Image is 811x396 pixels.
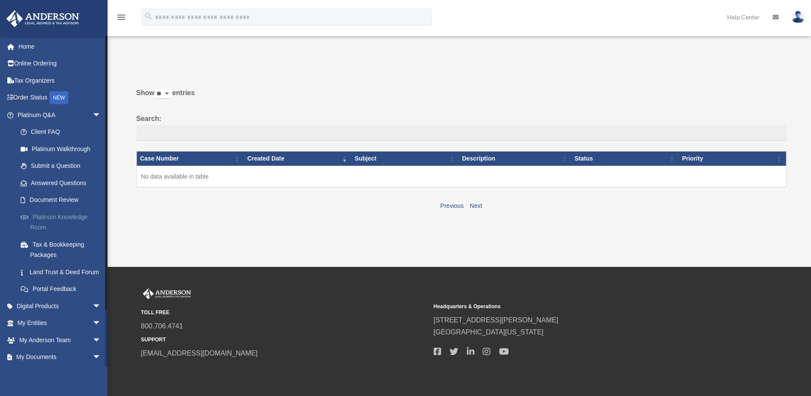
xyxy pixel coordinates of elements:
[136,125,786,141] input: Search:
[6,89,114,107] a: Order StatusNEW
[12,208,114,236] a: Platinum Knowledge Room
[6,365,114,383] a: Online Learningarrow_drop_down
[440,202,463,209] a: Previous
[93,315,110,332] span: arrow_drop_down
[116,12,126,22] i: menu
[93,331,110,349] span: arrow_drop_down
[93,297,110,315] span: arrow_drop_down
[141,308,428,317] small: TOLL FREE
[141,335,428,344] small: SUPPORT
[136,87,786,108] label: Show entries
[49,91,68,104] div: NEW
[6,55,114,72] a: Online Ordering
[571,152,679,166] th: Status: activate to sort column ascending
[12,124,114,141] a: Client FAQ
[12,192,114,209] a: Document Review
[12,263,114,281] a: Land Trust & Deed Forum
[244,152,352,166] th: Created Date: activate to sort column ascending
[136,113,786,141] label: Search:
[434,328,544,336] a: [GEOGRAPHIC_DATA][US_STATE]
[141,288,193,300] img: Anderson Advisors Platinum Portal
[4,10,82,27] img: Anderson Advisors Platinum Portal
[678,152,786,166] th: Priority: activate to sort column ascending
[93,106,110,124] span: arrow_drop_down
[12,236,114,263] a: Tax & Bookkeeping Packages
[93,349,110,366] span: arrow_drop_down
[6,315,114,332] a: My Entitiesarrow_drop_down
[6,331,114,349] a: My Anderson Teamarrow_drop_down
[6,297,114,315] a: Digital Productsarrow_drop_down
[351,152,459,166] th: Subject: activate to sort column ascending
[434,316,558,324] a: [STREET_ADDRESS][PERSON_NAME]
[470,202,482,209] a: Next
[6,72,114,89] a: Tax Organizers
[116,15,126,22] a: menu
[12,158,114,175] a: Submit a Question
[93,365,110,383] span: arrow_drop_down
[141,322,183,330] a: 800.706.4741
[6,349,114,366] a: My Documentsarrow_drop_down
[792,11,805,23] img: User Pic
[154,89,172,99] select: Showentries
[434,302,720,311] small: Headquarters & Operations
[459,152,571,166] th: Description: activate to sort column ascending
[6,38,114,55] a: Home
[136,166,786,188] td: No data available in table
[141,350,258,357] a: [EMAIL_ADDRESS][DOMAIN_NAME]
[6,106,114,124] a: Platinum Q&Aarrow_drop_down
[144,12,153,21] i: search
[12,174,110,192] a: Answered Questions
[136,152,244,166] th: Case Number: activate to sort column ascending
[12,281,114,298] a: Portal Feedback
[12,140,114,158] a: Platinum Walkthrough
